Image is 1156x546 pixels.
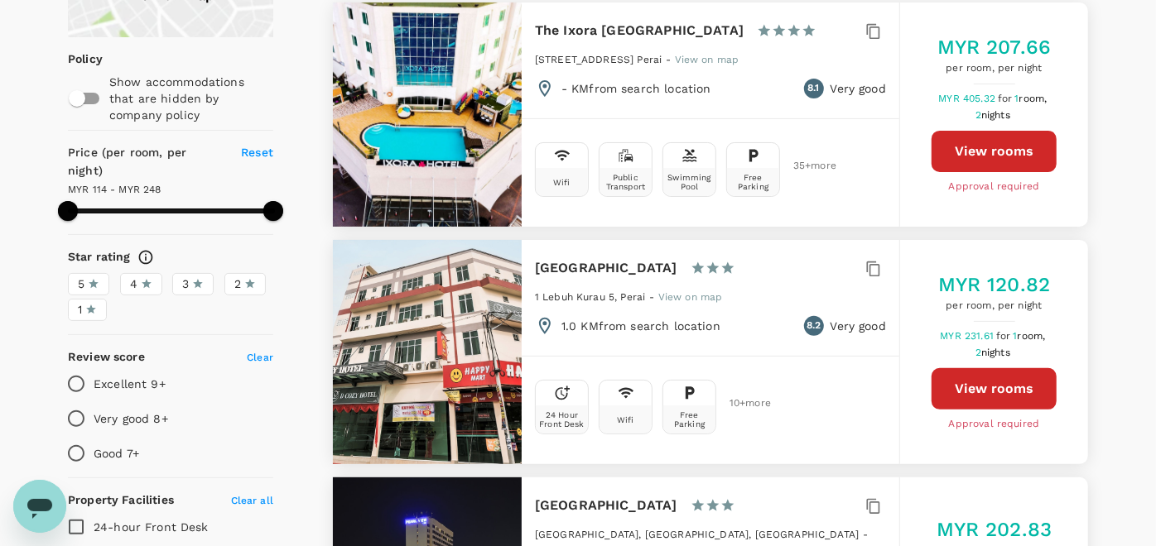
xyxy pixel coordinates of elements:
[78,301,82,318] span: 1
[535,19,744,42] h6: The Ixora [GEOGRAPHIC_DATA]
[932,368,1057,409] button: View rooms
[807,318,821,334] span: 8.2
[793,160,818,171] span: 35 + more
[13,480,66,533] iframe: Button to launch messaging window
[535,54,662,65] span: [STREET_ADDRESS] Perai
[603,173,648,191] div: Public Transport
[939,93,999,104] span: MYR 405.32
[1015,93,1050,104] span: 1
[78,275,84,293] span: 5
[667,173,712,191] div: Swimming Pool
[561,318,720,334] p: 1.0 KM from search location
[130,275,137,293] span: 4
[658,290,723,303] a: View on map
[938,298,1051,314] span: per room, per night
[234,275,241,293] span: 2
[535,494,677,517] h6: [GEOGRAPHIC_DATA]
[938,271,1051,298] h5: MYR 120.82
[831,318,886,334] p: Very good
[949,179,1040,195] span: Approval required
[247,352,273,363] span: Clear
[241,146,273,159] span: Reset
[998,93,1014,104] span: for
[863,529,868,540] span: -
[941,330,997,342] span: MYR 231.61
[561,80,711,97] p: - KM from search location
[539,410,585,429] div: 24 Hour Front Desk
[658,291,723,303] span: View on map
[666,54,674,65] span: -
[137,249,154,266] svg: Star ratings are awarded to properties to represent the quality of services, facilities, and amen...
[94,376,166,392] p: Excellent 9+
[68,491,174,510] h6: Property Facilities
[807,80,819,97] span: 8.1
[231,495,273,506] span: Clear all
[553,178,571,187] div: Wifi
[949,416,1040,433] span: Approval required
[730,398,754,409] span: 10 + more
[535,529,859,540] span: [GEOGRAPHIC_DATA], [GEOGRAPHIC_DATA], [GEOGRAPHIC_DATA]
[831,80,886,97] p: Very good
[94,520,209,534] span: 24-hour Front Desk
[68,50,79,67] p: Policy
[937,34,1052,60] h5: MYR 207.66
[981,109,1010,121] span: nights
[535,256,677,280] h6: [GEOGRAPHIC_DATA]
[932,131,1057,172] button: View rooms
[94,410,168,427] p: Very good 8+
[617,415,634,424] div: Wifi
[535,291,645,303] span: 1 Lebuh Kurau 5, Perai
[109,74,272,123] p: Show accommodations that are hidden by company policy
[68,144,222,180] h6: Price (per room, per night)
[68,184,161,195] span: MYR 114 - MYR 248
[1018,330,1046,342] span: room,
[68,348,145,366] h6: Review score
[675,52,739,65] a: View on map
[675,54,739,65] span: View on map
[730,173,776,191] div: Free Parking
[649,291,657,303] span: -
[1019,93,1048,104] span: room,
[94,445,139,462] p: Good 7+
[182,275,189,293] span: 3
[975,347,1013,358] span: 2
[996,330,1013,342] span: for
[937,60,1052,77] span: per room, per night
[937,516,1052,543] h5: MYR 202.83
[975,109,1013,121] span: 2
[1014,330,1048,342] span: 1
[68,248,131,266] h6: Star rating
[981,347,1010,358] span: nights
[667,410,712,429] div: Free Parking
